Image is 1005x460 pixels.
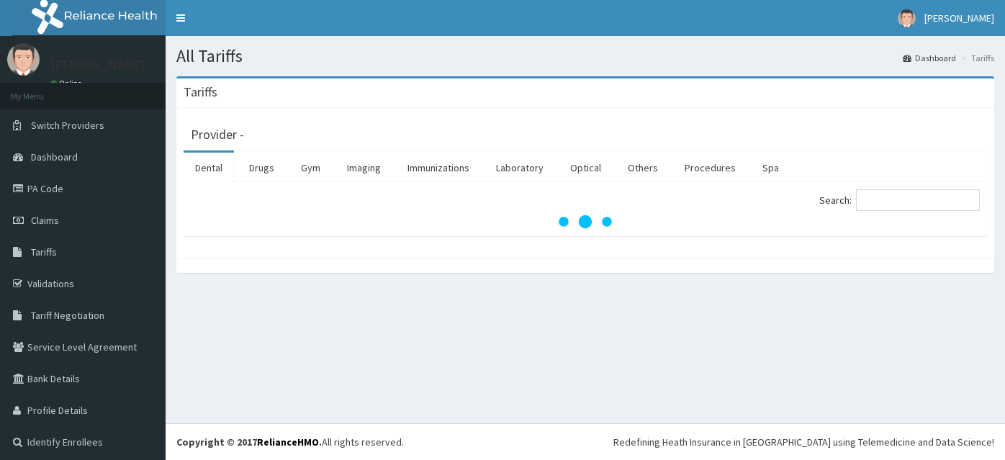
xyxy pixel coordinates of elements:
[31,150,78,163] span: Dashboard
[50,58,145,71] p: [PERSON_NAME]
[856,189,980,211] input: Search:
[7,43,40,76] img: User Image
[819,189,980,211] label: Search:
[191,128,244,141] h3: Provider -
[898,9,916,27] img: User Image
[957,52,994,64] li: Tariffs
[396,153,481,183] a: Immunizations
[616,153,670,183] a: Others
[31,309,104,322] span: Tariff Negotiation
[31,245,57,258] span: Tariffs
[673,153,747,183] a: Procedures
[924,12,994,24] span: [PERSON_NAME]
[166,423,1005,460] footer: All rights reserved.
[485,153,555,183] a: Laboratory
[31,214,59,227] span: Claims
[257,436,319,448] a: RelianceHMO
[238,153,286,183] a: Drugs
[184,153,234,183] a: Dental
[559,153,613,183] a: Optical
[613,435,994,449] div: Redefining Heath Insurance in [GEOGRAPHIC_DATA] using Telemedicine and Data Science!
[176,47,994,66] h1: All Tariffs
[289,153,332,183] a: Gym
[903,52,956,64] a: Dashboard
[31,119,104,132] span: Switch Providers
[335,153,392,183] a: Imaging
[184,86,217,99] h3: Tariffs
[556,193,614,251] svg: audio-loading
[176,436,322,448] strong: Copyright © 2017 .
[751,153,790,183] a: Spa
[50,78,85,89] a: Online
